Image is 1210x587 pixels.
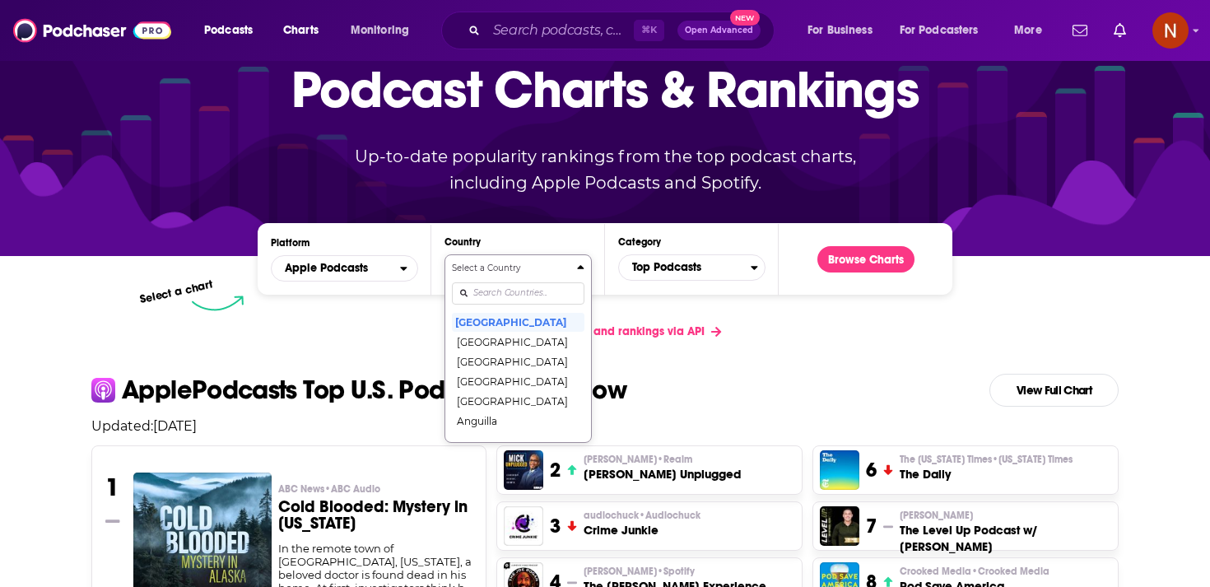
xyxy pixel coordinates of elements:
p: Podcast Charts & Rankings [291,35,919,142]
input: Search podcasts, credits, & more... [486,17,634,44]
button: Browse Charts [817,246,914,273]
h3: Crime Junkie [584,522,700,538]
span: Top Podcasts [619,254,751,282]
p: Select a chart [138,277,214,306]
span: For Business [807,19,873,42]
a: Show notifications dropdown [1107,16,1133,44]
a: View Full Chart [989,374,1119,407]
button: Anguilla [452,411,584,431]
button: open menu [193,17,274,44]
h3: The Daily [900,466,1073,482]
h3: Cold Blooded: Mystery in [US_STATE] [278,499,473,532]
span: Podcasts [204,19,253,42]
span: [PERSON_NAME] [900,509,973,522]
button: [GEOGRAPHIC_DATA] [452,332,584,352]
button: Countries [444,254,592,443]
span: [PERSON_NAME] [584,565,695,578]
span: Open Advanced [685,26,753,35]
button: open menu [1003,17,1063,44]
h3: 2 [550,458,561,482]
button: [GEOGRAPHIC_DATA] [452,312,584,332]
span: Apple Podcasts [285,263,368,274]
p: Updated: [DATE] [78,418,1132,434]
span: • [US_STATE] Times [992,454,1073,465]
a: Charts [272,17,328,44]
p: Mick Hunt • Realm [584,453,741,466]
button: open menu [271,255,418,282]
div: Search podcasts, credits, & more... [457,12,790,49]
a: audiochuck•AudiochuckCrime Junkie [584,509,700,538]
p: Paul Alex Espinoza [900,509,1111,522]
button: open menu [339,17,430,44]
p: Crooked Media • Crooked Media [900,565,1049,578]
img: Mick Unplugged [504,450,543,490]
span: Logged in as AdelNBM [1152,12,1189,49]
span: For Podcasters [900,19,979,42]
span: • ABC Audio [324,483,380,495]
h2: Platforms [271,255,418,282]
img: select arrow [192,296,244,311]
h3: 1 [105,473,119,502]
span: [PERSON_NAME] [584,453,692,466]
span: Charts [283,19,319,42]
img: Podchaser - Follow, Share and Rate Podcasts [13,15,171,46]
p: ABC News • ABC Audio [278,482,473,496]
button: open menu [796,17,893,44]
span: More [1014,19,1042,42]
button: Show profile menu [1152,12,1189,49]
a: [PERSON_NAME]•Realm[PERSON_NAME] Unplugged [584,453,741,482]
h3: The Level Up Podcast w/ [PERSON_NAME] [900,522,1111,555]
img: apple Icon [91,378,115,402]
span: Crooked Media [900,565,1049,578]
h4: Select a Country [452,264,570,273]
a: Show notifications dropdown [1066,16,1094,44]
h3: [PERSON_NAME] Unplugged [584,466,741,482]
img: User Profile [1152,12,1189,49]
p: Up-to-date popularity rankings from the top podcast charts, including Apple Podcasts and Spotify. [322,143,888,196]
span: Monitoring [351,19,409,42]
a: Get podcast charts and rankings via API [475,311,734,352]
a: ABC News•ABC AudioCold Blooded: Mystery in [US_STATE] [278,482,473,542]
span: Get podcast charts and rankings via API [488,324,705,338]
p: audiochuck • Audiochuck [584,509,700,522]
span: ⌘ K [634,20,664,41]
p: Joe Rogan • Spotify [584,565,766,578]
h3: 7 [866,514,877,538]
p: The New York Times • New York Times [900,453,1073,466]
img: The Daily [820,450,859,490]
button: [GEOGRAPHIC_DATA] [452,371,584,391]
h3: 6 [866,458,877,482]
img: The Level Up Podcast w/ Paul Alex [820,506,859,546]
button: open menu [889,17,1003,44]
button: [GEOGRAPHIC_DATA] [452,352,584,371]
p: Apple Podcasts Top U.S. Podcasts Right Now [122,377,626,403]
h3: 3 [550,514,561,538]
span: • Realm [657,454,692,465]
button: [GEOGRAPHIC_DATA] [452,391,584,411]
button: Open AdvancedNew [677,21,761,40]
span: • Crooked Media [971,566,1049,577]
span: audiochuck [584,509,700,522]
button: Categories [618,254,766,281]
button: [GEOGRAPHIC_DATA] [452,431,584,450]
span: • Spotify [657,566,695,577]
span: • Audiochuck [639,510,700,521]
span: New [730,10,760,26]
input: Search Countries... [452,282,584,305]
span: ABC News [278,482,380,496]
img: Crime Junkie [504,506,543,546]
span: The [US_STATE] Times [900,453,1073,466]
a: The [US_STATE] Times•[US_STATE] TimesThe Daily [900,453,1073,482]
a: [PERSON_NAME]The Level Up Podcast w/ [PERSON_NAME] [900,509,1111,555]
